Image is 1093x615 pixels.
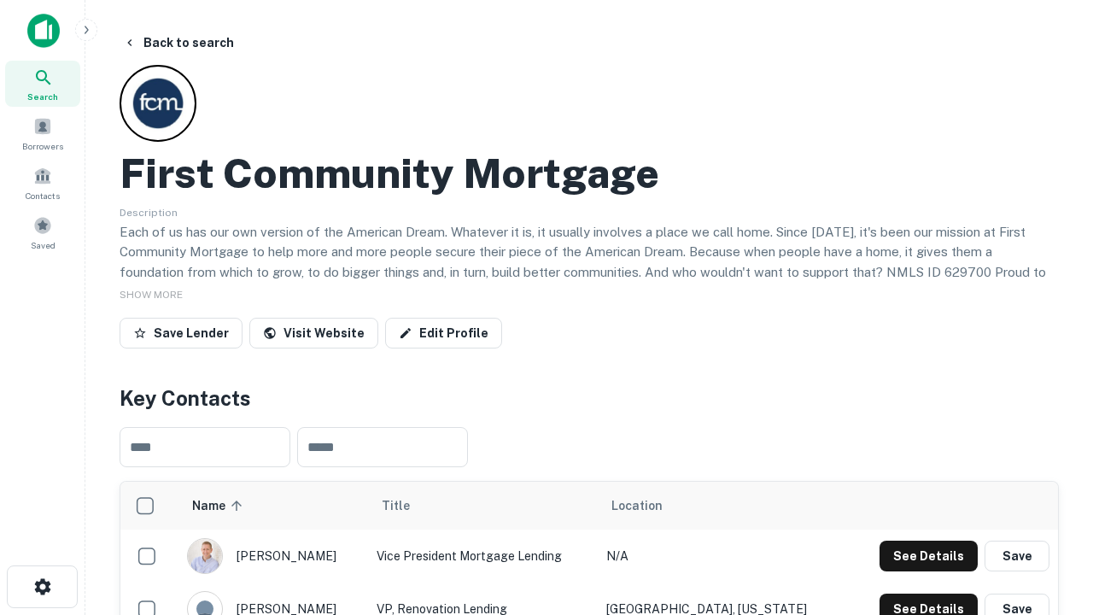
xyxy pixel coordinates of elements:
[1008,478,1093,560] iframe: Chat Widget
[120,149,659,198] h2: First Community Mortgage
[611,495,663,516] span: Location
[249,318,378,348] a: Visit Website
[385,318,502,348] a: Edit Profile
[27,90,58,103] span: Search
[598,482,845,530] th: Location
[598,530,845,583] td: N/A
[27,14,60,48] img: capitalize-icon.png
[368,530,598,583] td: Vice President Mortgage Lending
[382,495,432,516] span: Title
[120,383,1059,413] h4: Key Contacts
[120,289,183,301] span: SHOW MORE
[31,238,56,252] span: Saved
[120,222,1059,302] p: Each of us has our own version of the American Dream. Whatever it is, it usually involves a place...
[368,482,598,530] th: Title
[5,160,80,206] a: Contacts
[5,61,80,107] a: Search
[188,539,222,573] img: 1520878720083
[116,27,241,58] button: Back to search
[985,541,1049,571] button: Save
[5,110,80,156] a: Borrowers
[880,541,978,571] button: See Details
[187,538,359,574] div: [PERSON_NAME]
[192,495,248,516] span: Name
[22,139,63,153] span: Borrowers
[5,209,80,255] a: Saved
[178,482,368,530] th: Name
[26,189,60,202] span: Contacts
[120,207,178,219] span: Description
[120,318,243,348] button: Save Lender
